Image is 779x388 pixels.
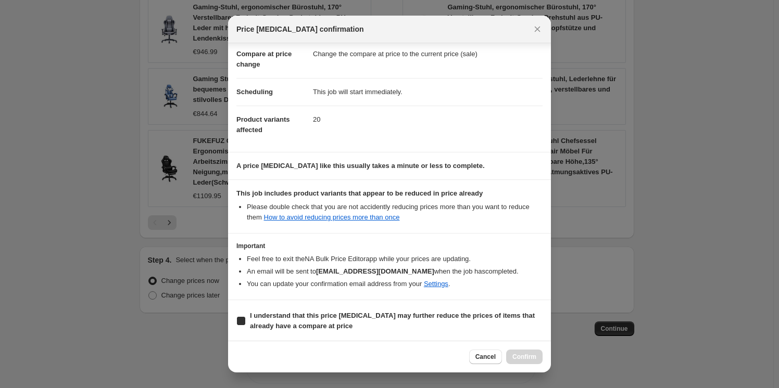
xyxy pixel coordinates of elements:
button: Close [530,22,545,36]
b: A price [MEDICAL_DATA] like this usually takes a minute or less to complete. [236,162,485,170]
a: Settings [424,280,448,288]
span: Compare at price change [236,50,292,68]
span: Cancel [475,353,496,361]
a: How to avoid reducing prices more than once [264,213,400,221]
li: Feel free to exit the NA Bulk Price Editor app while your prices are updating. [247,254,543,264]
li: You can update your confirmation email address from your . [247,279,543,289]
dd: This job will start immediately. [313,78,543,106]
dd: 20 [313,106,543,133]
li: Please double check that you are not accidently reducing prices more than you want to reduce them [247,202,543,223]
dd: Change the compare at price to the current price (sale) [313,40,543,68]
b: I understand that this price [MEDICAL_DATA] may further reduce the prices of items that already h... [250,312,535,330]
span: Scheduling [236,88,273,96]
span: Product variants affected [236,115,290,134]
b: This job includes product variants that appear to be reduced in price already [236,189,483,197]
li: An email will be sent to when the job has completed . [247,266,543,277]
button: Cancel [469,350,502,364]
h3: Important [236,242,543,250]
b: [EMAIL_ADDRESS][DOMAIN_NAME] [316,267,434,275]
span: Price [MEDICAL_DATA] confirmation [236,24,364,34]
